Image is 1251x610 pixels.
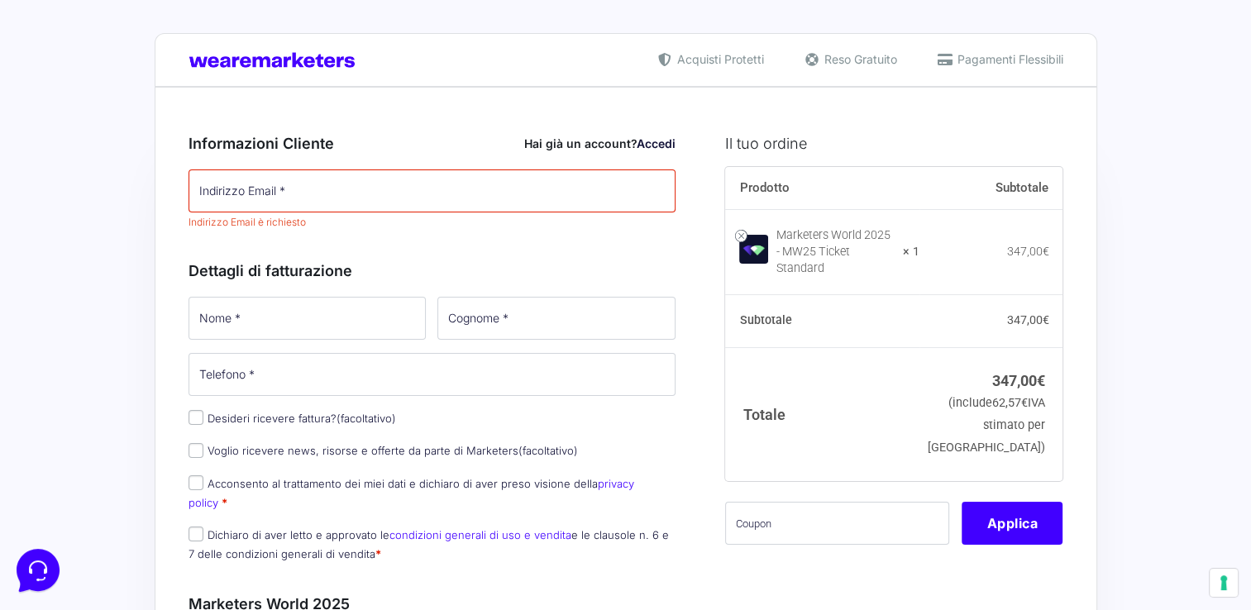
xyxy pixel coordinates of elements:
div: Marketers World 2025 - MW25 Ticket Standard [776,227,892,277]
button: Messages [115,458,217,496]
button: Help [216,458,318,496]
th: Totale [725,347,919,480]
span: € [1042,313,1048,326]
span: Start a Conversation [119,175,232,188]
p: Messages [142,481,189,496]
span: Acquisti Protetti [673,50,764,68]
button: Le tue preferenze relative al consenso per le tecnologie di tracciamento [1210,569,1238,597]
input: Cognome * [437,297,676,340]
h2: Hello from Marketers 👋 [13,13,278,66]
input: Indirizzo Email * [189,169,676,212]
label: Dichiaro di aver letto e approvato le e le clausole n. 6 e 7 delle condizioni generali di vendita [189,528,669,560]
span: (facoltativo) [518,444,578,457]
input: Coupon [725,502,949,545]
label: Voglio ricevere news, risorse e offerte da parte di Marketers [189,444,578,457]
img: dark [26,119,60,152]
span: € [1037,372,1045,389]
span: Reso Gratuito [820,50,897,68]
input: Telefono * [189,353,676,396]
th: Prodotto [725,167,919,210]
span: Your Conversations [26,93,134,106]
span: € [1021,396,1028,410]
button: Start a Conversation [26,165,304,198]
input: Acconsento al trattamento dei miei dati e dichiaro di aver preso visione dellaprivacy policy [189,475,203,490]
input: Voglio ricevere news, risorse e offerte da parte di Marketers(facoltativo) [189,443,203,458]
input: Dichiaro di aver letto e approvato lecondizioni generali di uso e venditae le clausole n. 6 e 7 d... [189,527,203,541]
bdi: 347,00 [1006,313,1048,326]
img: Marketers World 2025 - MW25 Ticket Standard [739,235,768,264]
a: Open Help Center [206,231,304,245]
span: Find an Answer [26,231,112,245]
label: Desideri ricevere fattura? [189,412,396,425]
h3: Dettagli di fatturazione [189,260,676,282]
p: Help [256,481,278,496]
a: Accedi [637,136,676,150]
span: € [1042,245,1048,258]
a: condizioni generali di uso e vendita [389,528,571,541]
img: dark [53,119,86,152]
button: Applica [962,502,1062,545]
input: Desideri ricevere fattura?(facoltativo) [189,410,203,425]
span: 62,57 [992,396,1028,410]
bdi: 347,00 [1006,245,1048,258]
h3: Informazioni Cliente [189,132,676,155]
span: Indirizzo Email è richiesto [189,216,306,228]
th: Subtotale [919,167,1063,210]
th: Subtotale [725,295,919,348]
label: Acconsento al trattamento dei miei dati e dichiaro di aver preso visione della [189,477,634,509]
input: Nome * [189,297,427,340]
bdi: 347,00 [992,372,1045,389]
strong: × 1 [903,244,919,260]
button: Home [13,458,115,496]
input: Search for an Article... [37,267,270,284]
p: Home [50,481,78,496]
iframe: Customerly Messenger Launcher [13,546,63,595]
small: (include IVA stimato per [GEOGRAPHIC_DATA]) [928,396,1045,455]
h3: Il tuo ordine [725,132,1062,155]
span: (facoltativo) [337,412,396,425]
img: dark [79,119,112,152]
div: Hai già un account? [524,135,676,152]
span: Pagamenti Flessibili [953,50,1063,68]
